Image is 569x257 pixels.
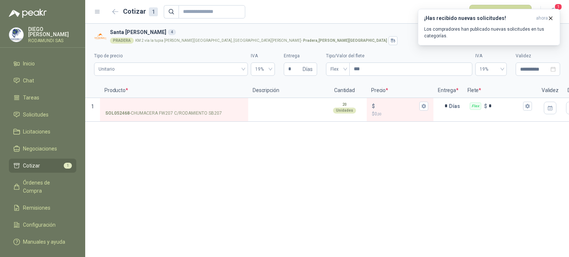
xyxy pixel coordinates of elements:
[424,26,554,39] p: Los compradores han publicado nuevas solicitudes en tus categorías.
[516,53,560,60] label: Validez
[9,201,76,215] a: Remisiones
[463,83,537,98] p: Flete
[28,27,76,37] p: DIEGO [PERSON_NAME]
[449,99,463,114] p: Días
[123,6,158,17] h2: Cotizar
[23,128,50,136] span: Licitaciones
[9,142,76,156] a: Negociaciones
[284,53,317,60] label: Entrega
[469,5,532,19] button: Publicar cotizaciones
[110,28,557,36] h3: Santa [PERSON_NAME]
[94,30,107,43] img: Company Logo
[9,28,23,42] img: Company Logo
[23,221,56,229] span: Configuración
[23,238,65,246] span: Manuales y ayuda
[23,94,39,102] span: Tareas
[94,53,248,60] label: Tipo de precio
[99,64,243,75] span: Unitario
[342,102,347,108] p: 20
[470,102,481,110] div: Flex
[376,103,418,109] input: $$0,00
[9,57,76,71] a: Inicio
[480,64,502,75] span: 19%
[419,102,428,111] button: $$0,00
[489,103,522,109] input: Flex $
[322,83,367,98] p: Cantidad
[372,102,375,110] p: $
[418,9,560,45] button: ¡Has recibido nuevas solicitudes!ahora Los compradores han publicado nuevas solicitudes en tus ca...
[100,83,248,98] p: Producto
[9,218,76,232] a: Configuración
[9,91,76,105] a: Tareas
[372,111,428,118] p: $
[248,83,322,98] p: Descripción
[484,102,487,110] p: $
[330,64,345,75] span: Flex
[9,159,76,173] a: Cotizar1
[28,38,76,43] p: RODAMUNDI SAS
[23,145,57,153] span: Negociaciones
[303,38,387,43] strong: Pradera , [PERSON_NAME][GEOGRAPHIC_DATA]
[9,9,47,18] img: Logo peakr
[375,111,382,116] span: 0
[326,53,472,60] label: Tipo/Valor del flete
[135,39,387,43] p: KM 2 vía la tupia [PERSON_NAME][GEOGRAPHIC_DATA], [GEOGRAPHIC_DATA][PERSON_NAME] -
[23,179,69,195] span: Órdenes de Compra
[523,102,532,111] button: Flex $
[9,108,76,122] a: Solicitudes
[105,110,130,117] strong: SOL052468
[251,53,275,60] label: IVA
[9,125,76,139] a: Licitaciones
[333,108,356,114] div: Unidades
[377,112,382,116] span: ,00
[149,7,158,16] div: 1
[23,162,40,170] span: Cotizar
[110,38,134,44] div: PRADERA
[303,63,313,75] span: Días
[537,83,563,98] p: Validez
[424,15,533,21] h3: ¡Has recibido nuevas solicitudes!
[9,235,76,249] a: Manuales y ayuda
[475,53,507,60] label: IVA
[433,83,463,98] p: Entrega
[9,176,76,198] a: Órdenes de Compra
[23,60,35,68] span: Inicio
[9,74,76,88] a: Chat
[105,104,243,109] input: SOL052468-CHUMACERA FW207 C/RODAMIENTO SB207
[91,104,94,109] span: 1
[23,111,49,119] span: Solicitudes
[547,5,560,18] button: 1
[554,3,562,10] span: 1
[255,64,270,75] span: 19%
[23,77,34,85] span: Chat
[23,204,50,212] span: Remisiones
[536,15,548,21] span: ahora
[367,83,433,98] p: Precio
[168,29,176,35] div: 4
[105,110,222,117] p: - CHUMACERA FW207 C/RODAMIENTO SB207
[64,163,72,169] span: 1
